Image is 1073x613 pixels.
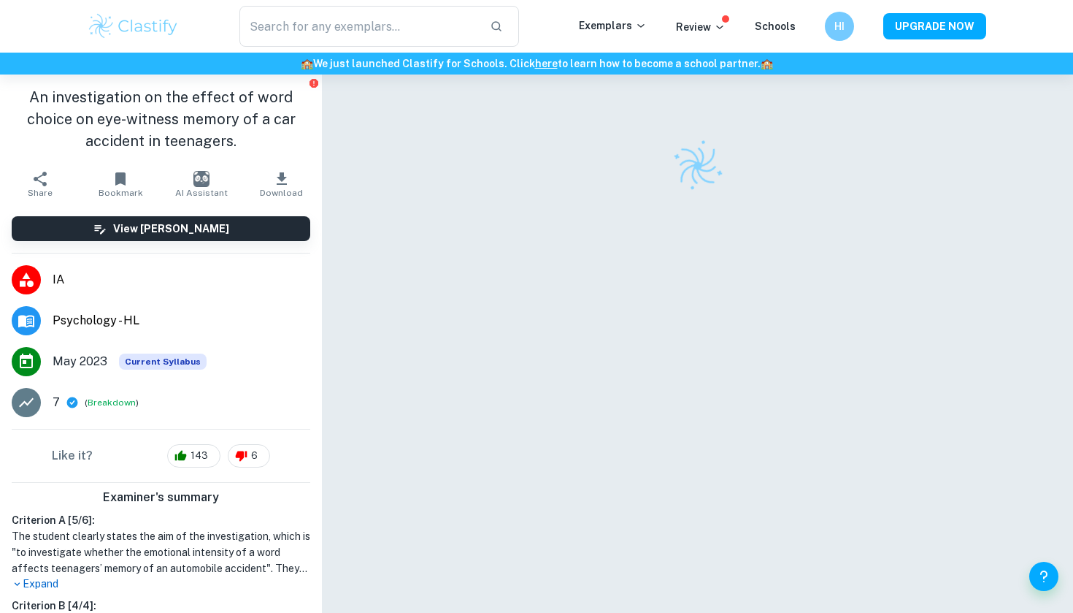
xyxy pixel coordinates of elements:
img: AI Assistant [193,171,209,187]
span: ( ) [85,396,139,410]
span: 6 [243,449,266,463]
div: 6 [228,444,270,468]
span: 143 [182,449,216,463]
button: Bookmark [80,164,161,205]
h6: Like it? [52,447,93,465]
span: IA [53,271,310,289]
span: Share [28,188,53,198]
button: Report issue [308,77,319,88]
a: Schools [755,20,796,32]
div: This exemplar is based on the current syllabus. Feel free to refer to it for inspiration/ideas wh... [119,354,207,370]
button: Breakdown [88,396,136,409]
button: Help and Feedback [1029,562,1058,591]
span: Download [260,188,303,198]
h6: Criterion A [ 5 / 6 ]: [12,512,310,528]
h6: View [PERSON_NAME] [113,221,229,237]
h6: We just launched Clastify for Schools. Click to learn how to become a school partner. [3,56,1070,72]
a: here [535,58,558,69]
button: AI Assistant [161,164,242,205]
h1: The student clearly states the aim of the investigation, which is "to investigate whether the emo... [12,528,310,576]
h1: An investigation on the effect of word choice on eye-witness memory of a car accident in teenagers. [12,86,310,152]
p: Review [676,19,726,35]
span: 🏫 [301,58,313,69]
h6: Examiner's summary [6,489,316,506]
img: Clastify logo [87,12,180,41]
p: 7 [53,394,60,411]
div: 143 [167,444,220,468]
span: AI Assistant [175,188,228,198]
span: Bookmark [99,188,143,198]
h6: HI [831,18,848,34]
button: View [PERSON_NAME] [12,216,310,241]
input: Search for any exemplars... [239,6,478,47]
button: HI [825,12,854,41]
img: Clastify logo [663,132,732,201]
span: May 2023 [53,353,107,370]
span: 🏫 [761,58,773,69]
span: Psychology - HL [53,312,310,330]
span: Current Syllabus [119,354,207,370]
button: Download [242,164,322,205]
p: Expand [12,576,310,592]
p: Exemplars [579,18,647,34]
button: UPGRADE NOW [883,13,986,39]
